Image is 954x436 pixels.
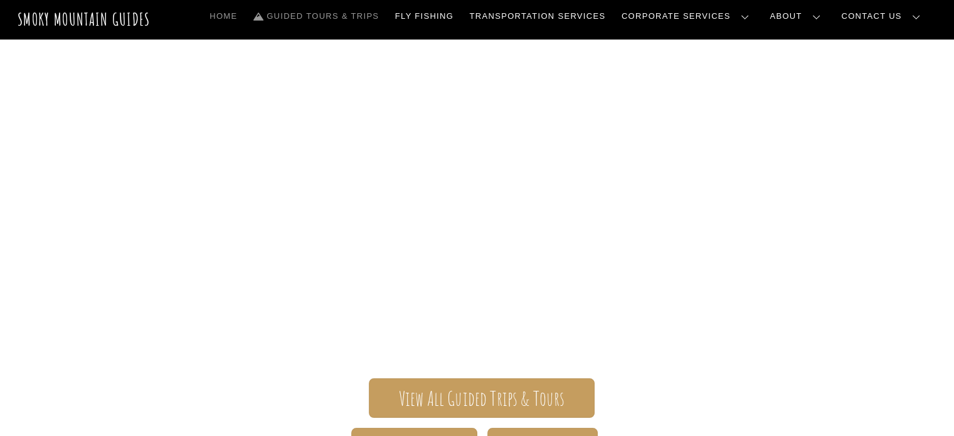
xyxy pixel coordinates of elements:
[765,3,830,29] a: About
[114,182,841,245] span: Smoky Mountain Guides
[837,3,930,29] a: Contact Us
[390,3,458,29] a: Fly Fishing
[204,3,242,29] a: Home
[465,3,610,29] a: Transportation Services
[18,9,151,29] a: Smoky Mountain Guides
[114,245,841,341] span: The ONLY one-stop, full Service Guide Company for the Gatlinburg and [GEOGRAPHIC_DATA] side of th...
[369,378,594,418] a: View All Guided Trips & Tours
[399,392,565,405] span: View All Guided Trips & Tours
[617,3,759,29] a: Corporate Services
[248,3,384,29] a: Guided Tours & Trips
